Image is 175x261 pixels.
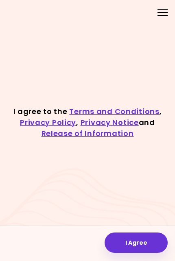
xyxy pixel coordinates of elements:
[20,117,76,127] a: Privacy Policy
[105,232,168,253] button: I Agree
[81,117,139,127] a: Privacy Notice
[69,106,159,116] a: Terms and Conditions
[7,106,168,139] h1: I agree to the , , and
[42,128,134,138] a: Release of Information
